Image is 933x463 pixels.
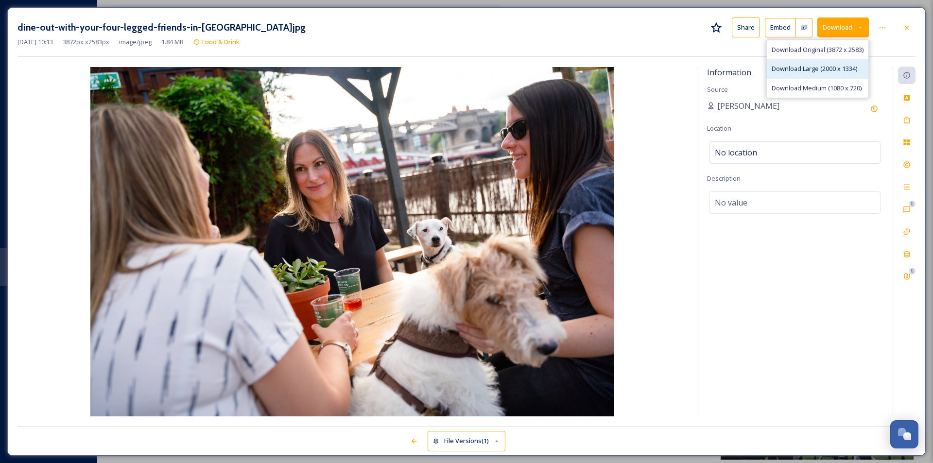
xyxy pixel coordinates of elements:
[909,268,916,274] div: 0
[428,431,505,451] button: File Versions(1)
[17,67,687,416] img: dine-out-with-your-four-legged-friends-in-newcastle_51487270335_o.jpg
[17,37,53,47] span: [DATE] 10:13
[202,37,240,46] span: Food & Drink
[772,45,864,54] span: Download Original (3872 x 2583)
[765,18,796,37] button: Embed
[119,37,152,47] span: image/jpeg
[715,197,749,208] span: No value.
[772,84,862,93] span: Download Medium (1080 x 720)
[161,37,184,47] span: 1.84 MB
[717,100,779,112] span: [PERSON_NAME]
[890,420,918,448] button: Open Chat
[772,64,857,73] span: Download Large (2000 x 1334)
[715,147,757,158] span: No location
[732,17,760,37] button: Share
[707,67,751,78] span: Information
[707,124,731,133] span: Location
[63,37,109,47] span: 3872 px x 2583 px
[17,20,306,34] h3: dine-out-with-your-four-legged-friends-in-[GEOGRAPHIC_DATA]jpg
[707,85,728,94] span: Source
[909,201,916,207] div: 0
[707,174,741,183] span: Description
[817,17,869,37] button: Download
